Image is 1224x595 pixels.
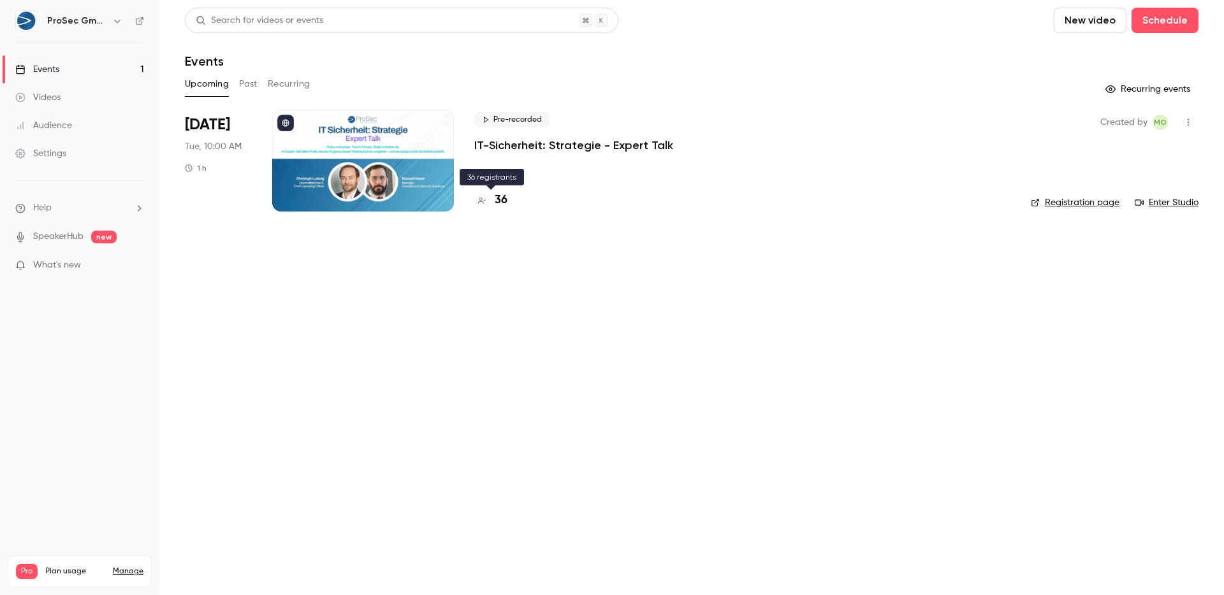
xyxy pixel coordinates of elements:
span: [DATE] [185,115,230,135]
a: 36 [474,192,507,209]
span: MD Operative [1153,115,1168,130]
span: Tue, 10:00 AM [185,140,242,153]
span: Pre-recorded [474,112,550,127]
a: SpeakerHub [33,230,84,243]
h4: 36 [495,192,507,209]
span: new [91,231,117,243]
iframe: Noticeable Trigger [129,260,144,271]
span: What's new [33,259,81,272]
span: Plan usage [45,566,105,577]
a: Manage [113,566,143,577]
div: Sep 23 Tue, 10:00 AM (Europe/Berlin) [185,110,252,211]
div: 1 h [185,163,207,173]
a: Enter Studio [1135,196,1198,209]
li: help-dropdown-opener [15,201,144,215]
span: MO [1154,115,1167,130]
button: Upcoming [185,74,229,94]
span: Created by [1100,115,1147,130]
div: Settings [15,147,66,160]
button: Recurring events [1100,79,1198,99]
button: Schedule [1132,8,1198,33]
div: Events [15,63,59,76]
div: Videos [15,91,61,104]
a: IT-Sicherheit: Strategie - Expert Talk [474,138,673,153]
h6: ProSec GmbH [47,15,107,27]
div: Search for videos or events [196,14,323,27]
a: Registration page [1031,196,1119,209]
button: Recurring [268,74,310,94]
button: Past [239,74,258,94]
span: Pro [16,564,38,579]
img: ProSec GmbH [16,11,36,31]
h1: Events [185,54,224,69]
button: New video [1054,8,1126,33]
div: Audience [15,119,72,132]
span: Help [33,201,52,215]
